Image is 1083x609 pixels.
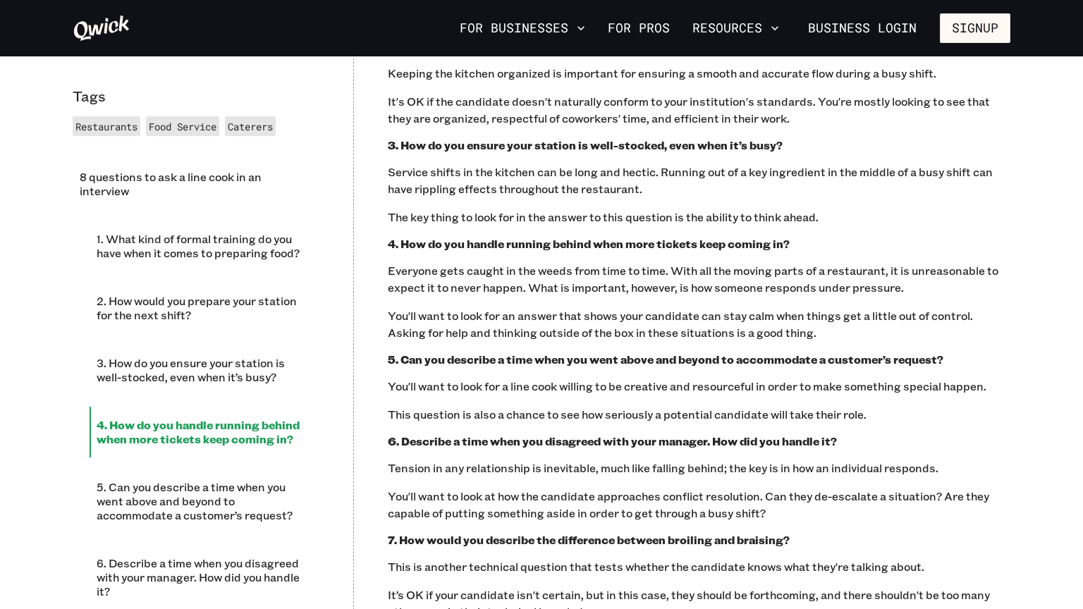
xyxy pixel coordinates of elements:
[388,558,1010,575] p: This is another technical question that tests whether the candidate knows what they're talking ab...
[228,120,273,133] span: Caterers
[388,93,1010,127] p: It's OK if the candidate doesn't naturally conform to your institution's standards. You're mostly...
[687,16,785,40] button: Resources
[388,65,1010,82] p: Keeping the kitchen organized is important for ensuring a smooth and accurate flow during a busy ...
[388,209,1010,226] p: The key thing to look for in the answer to this question is the ability to think ahead.‍
[602,16,675,40] a: For Pros
[796,13,929,43] a: Business Login
[388,138,1010,152] h3: 3. How do you ensure your station is well-stocked, even when it’s busy?
[388,460,1010,476] p: Tension in any relationship is inevitable, much like falling behind; the key is in how an individ...
[73,159,319,209] li: 8 questions to ask a line cook in an interview
[75,120,137,133] span: Restaurants
[388,164,1010,197] p: Service shifts in the kitchen can be long and hectic. Running out of a key ingredient in the midd...
[388,378,1010,395] p: You'll want to look for a line cook willing to be creative and resourceful in order to make somet...
[388,307,1010,341] p: You'll want to look for an answer that shows your candidate can stay calm when things get a littl...
[940,13,1010,43] button: Signup
[388,434,1010,448] h3: 6. Describe a time when you disagreed with your manager. How did you handle it?
[388,352,1010,367] h3: 5. Can you describe a time when you went above and beyond to accommodate a customer’s request?
[149,120,216,133] span: Food Service
[388,406,1010,423] p: This question is also a chance to see how seriously a potential candidate will take their role.‍
[90,221,319,271] li: 1. What kind of formal training do you have when it comes to preparing food?
[90,469,319,534] li: 5. Can you describe a time when you went above and beyond to accommodate a customer’s request?
[90,345,319,395] li: 3. How do you ensure your station is well-stocked, even when it’s busy?
[388,488,1010,522] p: You'll want to look at how the candidate approaches conflict resolution. Can they de-escalate a s...
[73,87,319,105] p: Tags
[90,283,319,333] li: 2. How would you prepare your station for the next shift?
[388,533,1010,547] h3: 7. How would you describe the difference between broiling and braising?
[90,407,319,457] li: 4. How do you handle running behind when more tickets keep coming in?
[454,16,591,40] button: For Businesses
[388,262,1010,296] p: Everyone gets caught in the weeds from time to time. With all the moving parts of a restaurant, i...
[388,237,1010,251] h3: 4. How do you handle running behind when more tickets keep coming in?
